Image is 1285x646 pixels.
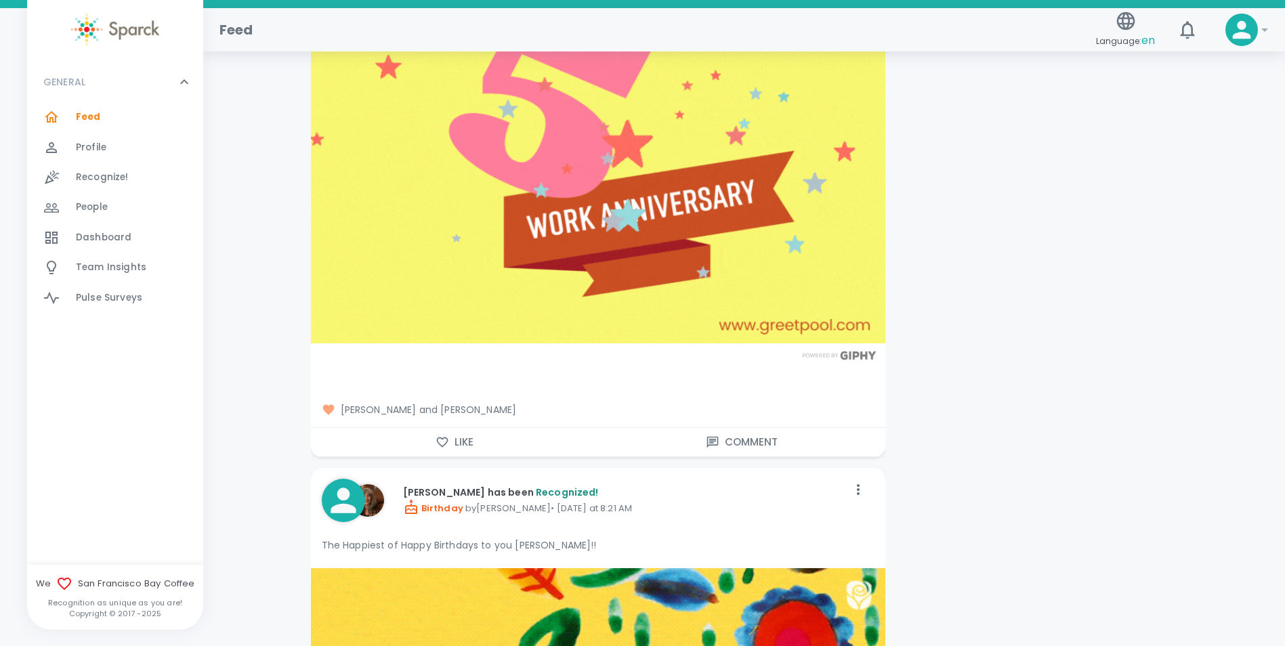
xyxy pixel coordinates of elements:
span: Profile [76,141,106,154]
span: [PERSON_NAME] and [PERSON_NAME] [322,403,875,416]
p: by [PERSON_NAME] • [DATE] at 8:21 AM [403,499,847,515]
span: Team Insights [76,261,146,274]
p: Recognition as unique as you are! [27,597,203,608]
p: [PERSON_NAME] has been [403,486,847,499]
div: GENERAL [27,62,203,102]
p: GENERAL [43,75,85,89]
span: Pulse Surveys [76,291,142,305]
img: Powered by GIPHY [799,351,880,360]
span: Dashboard [76,231,131,244]
a: Recognize! [27,163,203,192]
a: People [27,192,203,222]
span: Recognize! [76,171,129,184]
h1: Feed [219,19,253,41]
span: Recognized! [536,486,599,499]
p: Copyright © 2017 - 2025 [27,608,203,619]
button: Like [311,428,598,456]
span: We San Francisco Bay Coffee [27,576,203,592]
span: People [76,200,108,214]
a: Pulse Surveys [27,283,203,313]
span: en [1141,33,1155,48]
a: Team Insights [27,253,203,282]
button: Language:en [1091,6,1160,54]
a: Feed [27,102,203,132]
a: Sparck logo [27,14,203,45]
p: The Happiest of Happy Birthdays to you [PERSON_NAME]!! [322,538,875,552]
span: Feed [76,110,101,124]
img: Sparck logo [71,14,159,45]
a: Dashboard [27,223,203,253]
span: Birthday [403,502,463,515]
img: Picture of Louann VanVoorhis [352,484,384,517]
span: Language: [1096,32,1155,50]
a: Profile [27,133,203,163]
div: GENERAL [27,102,203,318]
button: Comment [598,428,885,456]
